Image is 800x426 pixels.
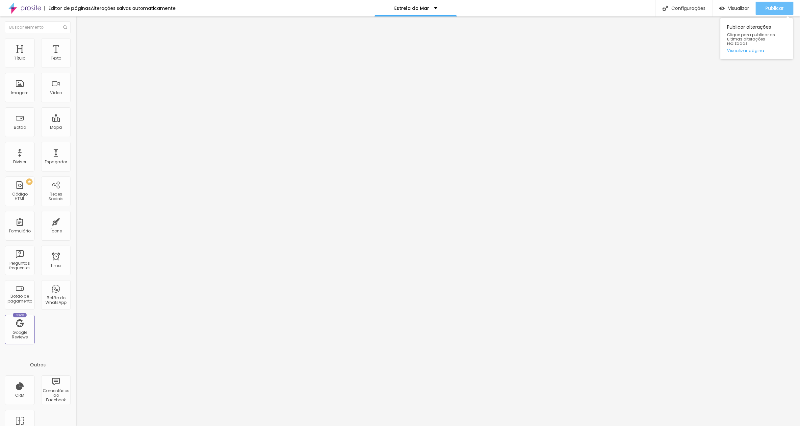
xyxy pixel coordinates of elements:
div: Redes Sociais [43,192,69,201]
div: Botão do WhatsApp [43,296,69,305]
img: Icone [662,6,668,11]
div: Publicar alterações [720,18,793,59]
div: Botão [14,125,26,130]
div: Editor de páginas [44,6,91,11]
p: Estrela do Mar [394,6,429,11]
div: Alterações salvas automaticamente [91,6,176,11]
div: Código HTML [7,192,33,201]
button: Publicar [756,2,793,15]
div: Vídeo [50,91,62,95]
iframe: Editor [76,16,800,426]
img: Icone [63,25,67,29]
span: Visualizar [728,6,749,11]
input: Buscar elemento [5,21,71,33]
div: Espaçador [45,160,67,164]
div: Google Reviews [7,330,33,340]
div: Comentários do Facebook [43,388,69,403]
div: Mapa [50,125,62,130]
div: Divisor [13,160,26,164]
div: Título [14,56,25,61]
div: Timer [50,263,62,268]
div: Formulário [9,229,31,233]
a: Visualizar página [727,48,786,53]
div: Botão de pagamento [7,294,33,304]
span: Publicar [765,6,784,11]
div: CRM [15,393,24,398]
span: Clique para publicar as ultimas alterações reaizadas [727,33,786,46]
div: Novo [13,313,27,317]
button: Visualizar [712,2,756,15]
div: Ícone [50,229,62,233]
img: view-1.svg [719,6,725,11]
div: Perguntas frequentes [7,261,33,271]
div: Imagem [11,91,29,95]
div: Texto [51,56,61,61]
